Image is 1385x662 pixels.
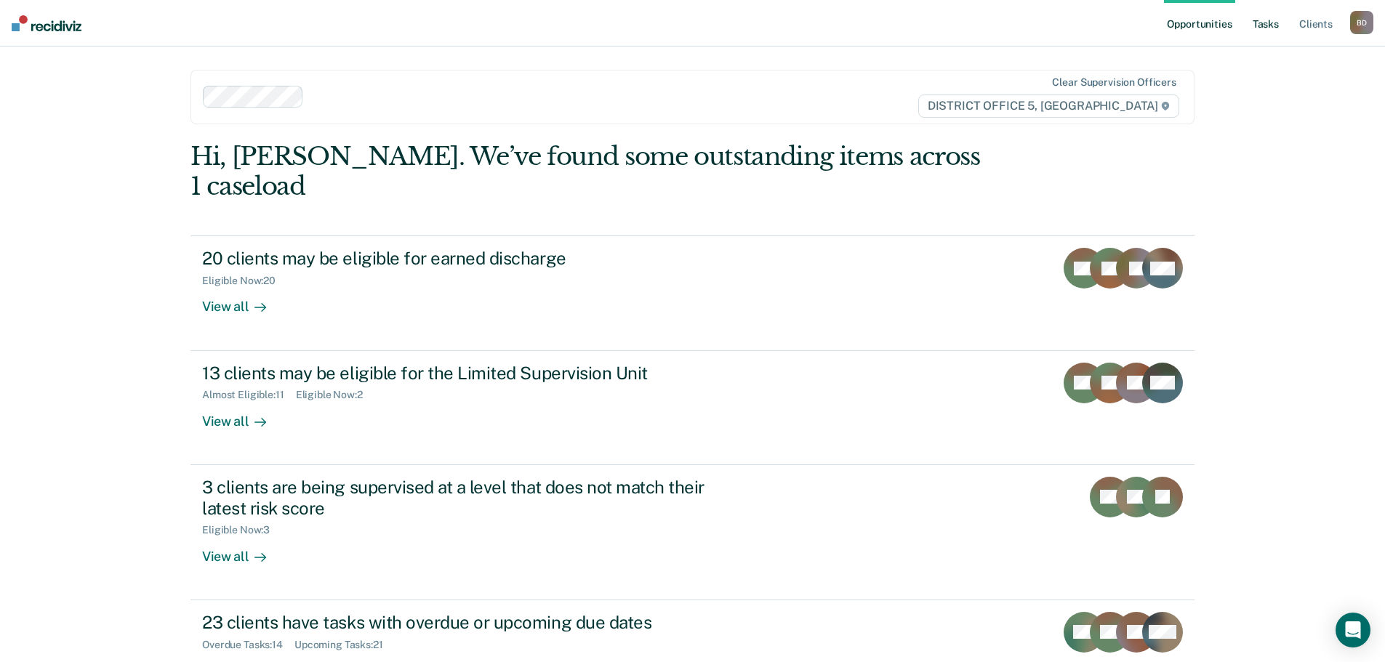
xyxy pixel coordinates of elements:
div: Overdue Tasks : 14 [202,639,294,651]
div: Eligible Now : 2 [296,389,374,401]
div: B D [1350,11,1373,34]
div: Clear supervision officers [1052,76,1176,89]
a: 13 clients may be eligible for the Limited Supervision UnitAlmost Eligible:11Eligible Now:2View all [190,351,1195,465]
div: 3 clients are being supervised at a level that does not match their latest risk score [202,477,712,519]
div: View all [202,401,284,429]
div: Upcoming Tasks : 21 [294,639,395,651]
div: Open Intercom Messenger [1336,613,1370,647]
div: View all [202,287,284,315]
div: 13 clients may be eligible for the Limited Supervision Unit [202,363,712,384]
div: Hi, [PERSON_NAME]. We’ve found some outstanding items across 1 caseload [190,142,994,201]
div: Almost Eligible : 11 [202,389,296,401]
img: Recidiviz [12,15,81,31]
div: View all [202,536,284,565]
a: 20 clients may be eligible for earned dischargeEligible Now:20View all [190,235,1195,350]
div: 23 clients have tasks with overdue or upcoming due dates [202,612,712,633]
a: 3 clients are being supervised at a level that does not match their latest risk scoreEligible Now... [190,465,1195,600]
span: DISTRICT OFFICE 5, [GEOGRAPHIC_DATA] [918,94,1179,118]
div: Eligible Now : 3 [202,524,281,536]
div: 20 clients may be eligible for earned discharge [202,248,712,269]
div: Eligible Now : 20 [202,275,287,287]
button: BD [1350,11,1373,34]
